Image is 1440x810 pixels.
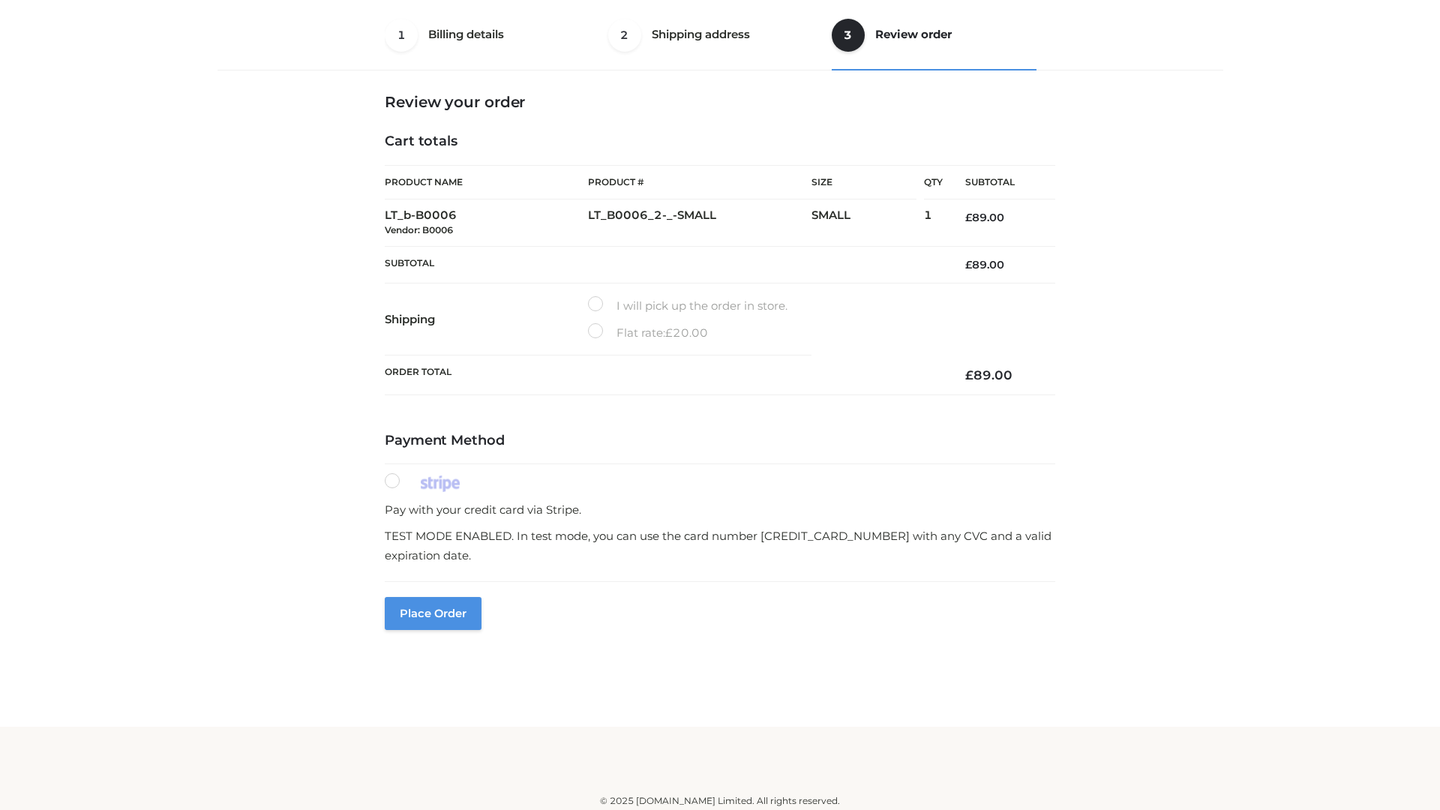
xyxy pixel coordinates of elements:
td: SMALL [811,199,924,247]
p: Pay with your credit card via Stripe. [385,500,1055,520]
span: £ [965,211,972,224]
small: Vendor: B0006 [385,224,453,235]
label: I will pick up the order in store. [588,296,787,316]
button: Place order [385,597,481,630]
td: LT_B0006_2-_-SMALL [588,199,811,247]
th: Shipping [385,283,588,355]
th: Product # [588,165,811,199]
td: 1 [924,199,943,247]
h4: Payment Method [385,433,1055,449]
td: LT_b-B0006 [385,199,588,247]
div: © 2025 [DOMAIN_NAME] Limited. All rights reserved. [223,793,1217,808]
th: Order Total [385,355,943,395]
p: TEST MODE ENABLED. In test mode, you can use the card number [CREDIT_CARD_NUMBER] with any CVC an... [385,526,1055,565]
bdi: 89.00 [965,211,1004,224]
span: £ [965,258,972,271]
th: Size [811,166,916,199]
h3: Review your order [385,93,1055,111]
bdi: 89.00 [965,258,1004,271]
label: Flat rate: [588,323,708,343]
th: Qty [924,165,943,199]
bdi: 89.00 [965,367,1012,382]
th: Subtotal [385,246,943,283]
th: Product Name [385,165,588,199]
span: £ [965,367,973,382]
th: Subtotal [943,166,1055,199]
bdi: 20.00 [665,325,708,340]
h4: Cart totals [385,133,1055,150]
span: £ [665,325,673,340]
